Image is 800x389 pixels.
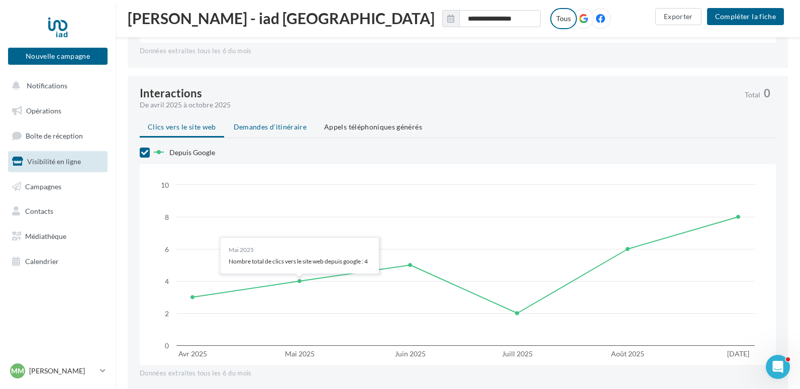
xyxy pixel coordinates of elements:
text: 6 [165,245,169,253]
a: Boîte de réception [6,125,110,147]
span: Total [745,91,760,98]
a: Compléter la fiche [703,12,788,20]
a: Visibilité en ligne [6,151,110,172]
a: Opérations [6,100,110,121]
text: Juin 2025 [395,349,426,358]
span: Notifications [27,81,67,90]
a: Contacts [6,201,110,222]
text: 10 [161,181,169,189]
text: 8 [165,213,169,221]
div: De avril 2025 à octobre 2025 [140,100,737,110]
label: Tous [550,8,577,29]
text: Avr 2025 [178,349,207,358]
span: Campagnes [25,182,61,190]
span: Médiathèque [25,232,66,240]
button: Notifications [6,75,106,96]
span: Opérations [26,106,61,115]
text: Mai 2025 [285,349,315,358]
a: Calendrier [6,251,110,272]
span: 0 [764,88,770,99]
button: Exporter [655,8,702,25]
text: 0 [165,341,169,350]
a: MM [PERSON_NAME] [8,361,108,380]
a: Médiathèque [6,226,110,247]
p: [PERSON_NAME] [29,366,96,376]
button: Nouvelle campagne [8,48,108,65]
span: Calendrier [25,257,59,266]
span: Appels téléphoniques générés [324,122,422,131]
span: Boîte de réception [26,132,83,140]
span: Contacts [25,207,53,215]
text: Juill 2025 [502,349,533,358]
span: [PERSON_NAME] - iad [GEOGRAPHIC_DATA] [128,11,435,26]
text: Août 2025 [611,349,644,358]
span: Demandes d'itinéraire [234,122,307,131]
text: [DATE] [727,349,749,358]
span: MM [11,366,24,376]
div: Interactions [140,88,202,99]
text: 2 [165,309,169,318]
button: Compléter la fiche [707,8,784,25]
div: Données extraites tous les 6 du mois [140,369,776,378]
iframe: Intercom live chat [766,355,790,379]
a: Campagnes [6,176,110,197]
span: Visibilité en ligne [27,157,81,166]
div: Données extraites tous les 6 du mois [140,47,776,56]
span: Depuis Google [169,148,215,157]
text: 4 [165,277,169,286]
